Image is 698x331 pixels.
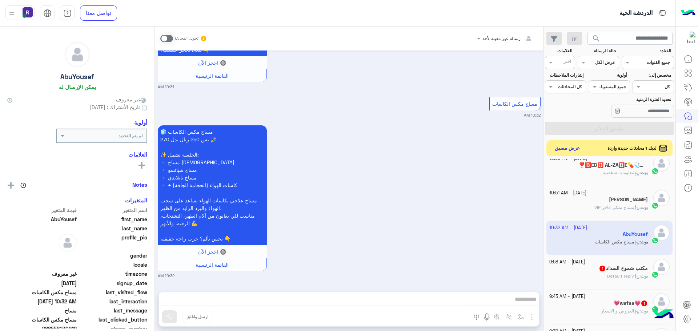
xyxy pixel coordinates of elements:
h6: المتغيرات [125,197,147,203]
h5: ❣️🅱️ED🅾️ AL-ZA🅱️E💊🩺❣️ [579,162,648,168]
small: 10:31 AM [158,84,174,90]
h5: ahmed atabani [609,197,648,203]
img: WhatsApp [651,306,659,313]
span: AbuYousef [7,215,77,223]
img: notes [20,182,26,188]
b: : [639,308,648,314]
span: بوت [641,273,648,279]
span: 1 [599,266,605,271]
label: أولوية [590,72,627,78]
h6: العلامات [7,151,147,158]
img: hulul-logo.png [651,302,676,327]
small: [DATE] - 9:43 AM [549,293,585,300]
div: اختر [563,58,572,66]
button: تطبيق الفلاتر [545,122,674,135]
span: profile_pic [78,234,148,250]
span: مساج مكس الكاسات [492,101,537,107]
span: العروض و الاسعار [601,308,639,314]
span: اسم المتغير [78,206,148,214]
img: WhatsApp [651,167,659,175]
span: null [7,252,77,259]
p: الدردشة الحية [619,8,653,18]
img: defaultAdmin.png [653,293,670,310]
span: locale [78,261,148,269]
span: مساج مكس الكاسات [7,316,77,323]
span: search [592,34,601,43]
p: 13/10/2025, 10:32 AM [158,125,267,245]
span: مساج [7,307,77,314]
button: ارسل واغلق [182,311,212,323]
span: لديك 1 محادثات جديدة واردة [607,145,657,152]
img: defaultAdmin.png [653,155,670,171]
span: بوت [641,205,648,210]
label: إشارات الملاحظات [546,72,583,78]
a: tab [60,5,75,21]
span: مساج مكس الكاسات [7,288,77,296]
span: غير معروف [7,270,77,278]
img: defaultAdmin.png [653,190,670,206]
h6: أولوية [134,119,147,126]
img: defaultAdmin.png [59,234,77,252]
small: 10:32 AM [158,273,174,279]
img: profile [7,9,16,18]
label: القناة: [623,48,671,54]
b: : [639,170,648,175]
img: userImage [23,7,33,17]
label: مخصص إلى: [634,72,671,78]
span: 🔘 احجز الآن [198,249,226,255]
img: tab [43,9,52,17]
span: معلومات شخصية [603,170,639,175]
b: لم يتم التحديد [119,133,143,138]
img: tab [658,8,667,17]
span: gender [78,252,148,259]
span: مساج ملكي فاخر VIP [594,205,639,210]
span: Default reply [607,273,639,279]
img: 322853014244696 [682,32,695,45]
button: search [587,32,605,48]
small: [DATE] - 9:58 AM [549,259,585,266]
span: قيمة المتغير [7,206,77,214]
img: Logo [681,5,695,21]
span: 2025-10-13T07:32:59.399Z [7,298,77,305]
label: تحديد الفترة الزمنية [590,96,671,103]
img: add [8,182,14,189]
img: WhatsApp [651,271,659,278]
h6: Notes [132,181,147,188]
span: القائمة الرئيسية [196,262,229,268]
span: 2025-09-12T06:50:49.923Z [7,279,77,287]
span: signup_date [78,279,148,287]
h5: AbuYousef [60,73,94,81]
h5: مكتب شموخ السداد [599,265,648,271]
b: : [639,205,648,210]
a: تواصل معنا [80,5,117,21]
small: تحويل المحادثة [174,36,198,41]
span: بوت [641,170,648,175]
span: last_message [78,307,148,314]
label: حالة الرسالة [579,48,616,54]
span: last_interaction [78,298,148,305]
h6: يمكن الإرسال له [59,84,96,90]
span: last_visited_flow [78,288,148,296]
span: first_name [78,215,148,223]
img: defaultAdmin.png [653,259,670,275]
span: رسالة غير معينة لأحد [482,36,521,41]
span: بوت [641,308,648,314]
span: timezone [78,270,148,278]
img: defaultAdmin.png [65,42,90,67]
span: غير معروف [116,96,147,103]
small: [DATE] - 10:51 AM [549,190,586,197]
img: tab [63,9,72,17]
span: null [7,261,77,269]
img: WhatsApp [651,202,659,209]
span: القائمة الرئيسية [196,73,229,79]
label: العلامات [546,48,572,54]
small: 10:32 AM [524,112,541,118]
span: 🔘 احجز الآن [198,60,226,66]
span: 1 [641,300,647,306]
button: عرض مسبق [552,143,583,154]
span: last_clicked_button [78,316,148,323]
span: تاريخ الأشتراك : [DATE] [90,103,140,111]
h5: 💗wafaa💗 [614,300,648,306]
span: last_name [78,225,148,232]
b: : [639,273,648,279]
